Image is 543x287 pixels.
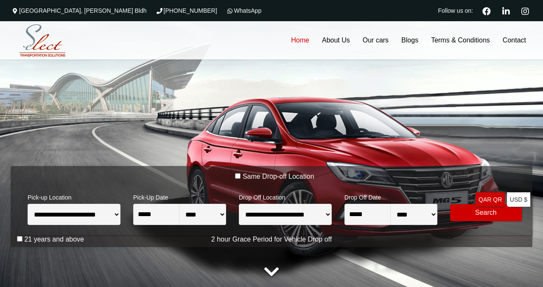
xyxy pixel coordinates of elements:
a: Home [285,21,316,59]
button: Modify Search [450,204,522,221]
a: About Us [316,21,356,59]
span: Drop Off Location [239,189,332,204]
a: Instagram [518,6,532,15]
a: Our cars [356,21,395,59]
a: WhatsApp [226,7,262,14]
a: [PHONE_NUMBER] [155,7,217,14]
a: Contact [496,21,532,59]
span: Pick-Up Date [133,189,226,204]
img: Select Rent a Car [13,23,72,59]
p: 2 hour Grace Period for Vehicle Drop off [11,234,532,245]
a: Linkedin [498,6,513,15]
label: 21 years and above [24,235,84,244]
a: Blogs [395,21,425,59]
a: Facebook [479,6,494,15]
label: Same Drop-off Location [243,172,314,181]
a: Terms & Conditions [425,21,496,59]
span: Pick-up Location [28,189,120,204]
a: USD $ [507,192,530,207]
span: Drop Off Date [344,189,437,204]
a: QAR QR [476,192,505,207]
